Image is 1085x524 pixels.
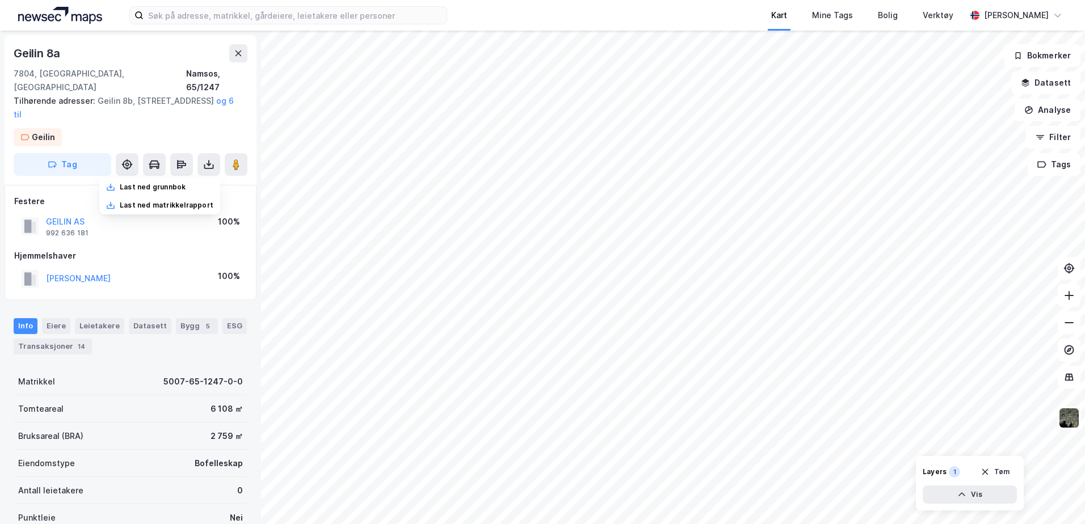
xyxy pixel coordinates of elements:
[218,215,240,229] div: 100%
[186,67,247,94] div: Namsos, 65/1247
[973,463,1017,481] button: Tøm
[14,318,37,334] div: Info
[218,269,240,283] div: 100%
[1028,153,1080,176] button: Tags
[163,375,243,388] div: 5007-65-1247-0-0
[949,466,960,477] div: 1
[923,485,1017,504] button: Vis
[18,429,83,443] div: Bruksareal (BRA)
[129,318,171,334] div: Datasett
[1028,470,1085,524] div: Kontrollprogram for chat
[18,7,102,24] img: logo.a4113a55bc3d86da70a041830d287a7e.svg
[14,67,186,94] div: 7804, [GEOGRAPHIC_DATA], [GEOGRAPHIC_DATA]
[75,318,124,334] div: Leietakere
[237,484,243,497] div: 0
[42,318,70,334] div: Eiere
[176,318,218,334] div: Bygg
[14,339,92,354] div: Transaksjoner
[1026,126,1080,149] button: Filter
[923,467,947,476] div: Layers
[1028,470,1085,524] iframe: Chat Widget
[32,130,55,144] div: Geilin
[222,318,247,334] div: ESG
[14,195,247,208] div: Festere
[1058,407,1080,429] img: 9k=
[1004,44,1080,67] button: Bokmerker
[18,457,75,470] div: Eiendomstype
[211,402,243,416] div: 6 108 ㎡
[18,402,64,416] div: Tomteareal
[14,153,111,176] button: Tag
[14,96,98,105] span: Tilhørende adresser:
[120,201,213,210] div: Last ned matrikkelrapport
[18,484,83,497] div: Antall leietakere
[211,429,243,443] div: 2 759 ㎡
[812,9,853,22] div: Mine Tags
[14,94,238,121] div: Geilin 8b, [STREET_ADDRESS]
[14,44,62,62] div: Geilin 8a
[771,9,787,22] div: Kart
[878,9,898,22] div: Bolig
[75,341,87,352] div: 14
[120,183,186,192] div: Last ned grunnbok
[14,249,247,263] div: Hjemmelshaver
[144,7,447,24] input: Søk på adresse, matrikkel, gårdeiere, leietakere eller personer
[923,9,953,22] div: Verktøy
[1011,71,1080,94] button: Datasett
[1015,99,1080,121] button: Analyse
[202,320,213,332] div: 5
[984,9,1049,22] div: [PERSON_NAME]
[46,229,89,238] div: 992 636 181
[18,375,55,388] div: Matrikkel
[195,457,243,470] div: Bofelleskap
